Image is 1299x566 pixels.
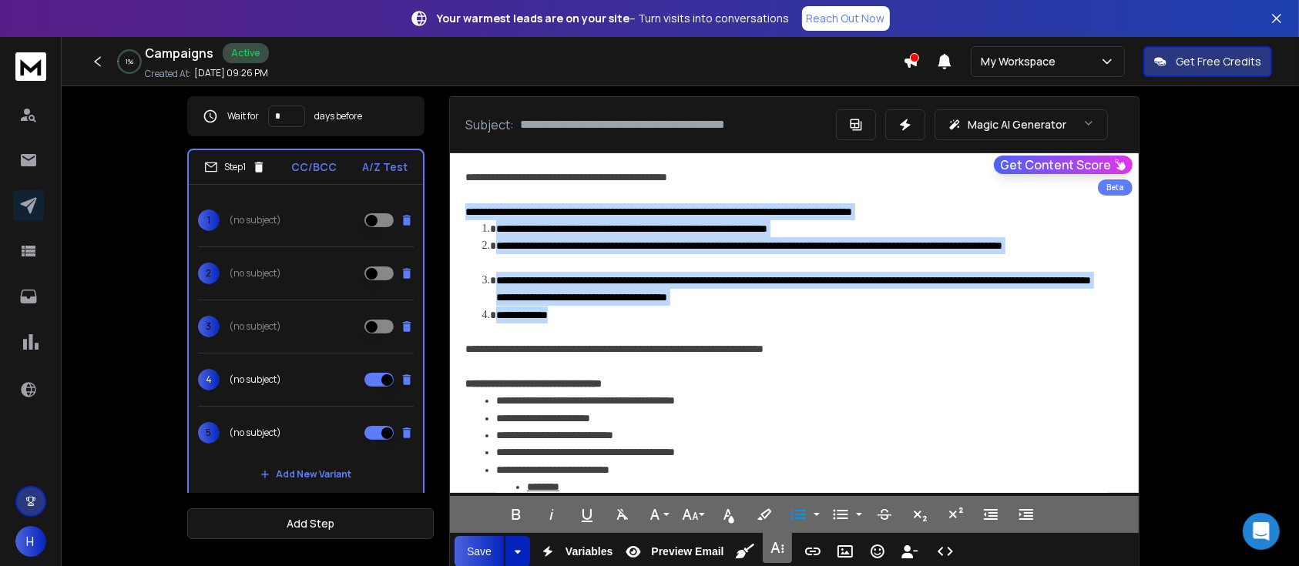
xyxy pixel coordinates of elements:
p: days before [314,110,362,122]
div: Open Intercom Messenger [1243,513,1280,550]
p: (no subject) [229,373,281,386]
span: 3 [198,316,220,337]
button: Text Color [714,499,743,530]
button: Italic (Ctrl+I) [537,499,566,530]
button: Font Family [643,499,673,530]
p: Reach Out Now [807,11,885,26]
button: Increase Indent (Ctrl+]) [1012,499,1041,530]
p: Magic AI Generator [968,117,1066,132]
span: 2 [198,263,220,284]
li: Step1CC/BCCA/Z Test1(no subject)2(no subject)3(no subject)4(no subject)5(no subject)Add New Varia... [187,149,425,535]
button: Get Content Score [994,156,1133,174]
span: 5 [198,422,220,444]
button: Underline (Ctrl+U) [572,499,602,530]
button: Clear Formatting [608,499,637,530]
button: Bold (Ctrl+B) [502,499,531,530]
div: Step 1 [204,160,266,174]
p: 1 % [126,57,133,66]
button: Font Size [679,499,708,530]
p: Subject: [465,116,514,134]
button: Add Step [187,508,434,539]
button: Add New Variant [248,459,364,490]
p: My Workspace [981,54,1062,69]
button: Get Free Credits [1143,46,1272,77]
p: CC/BCC [291,159,337,175]
p: [DATE] 09:26 PM [194,67,268,79]
p: (no subject) [229,427,281,439]
p: – Turn visits into conversations [438,11,790,26]
button: Decrease Indent (Ctrl+[) [976,499,1005,530]
p: (no subject) [229,214,281,226]
p: (no subject) [229,320,281,333]
p: A/Z Test [362,159,408,175]
p: Get Free Credits [1176,54,1261,69]
button: Strikethrough (Ctrl+S) [870,499,899,530]
button: H [15,526,46,557]
a: Reach Out Now [802,6,890,31]
img: logo [15,52,46,81]
span: Preview Email [648,545,727,558]
button: Unordered List [853,499,865,530]
button: Superscript [941,499,970,530]
strong: Your warmest leads are on your site [438,11,630,25]
p: Wait for [227,110,259,122]
span: 4 [198,369,220,390]
p: (no subject) [229,267,281,280]
span: Variables [562,545,616,558]
button: Magic AI Generator [935,109,1108,140]
button: Subscript [905,499,935,530]
p: Created At: [145,68,191,80]
div: Active [223,43,269,63]
h1: Campaigns [145,44,213,62]
span: 1 [198,209,220,231]
div: Beta [1098,179,1133,196]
